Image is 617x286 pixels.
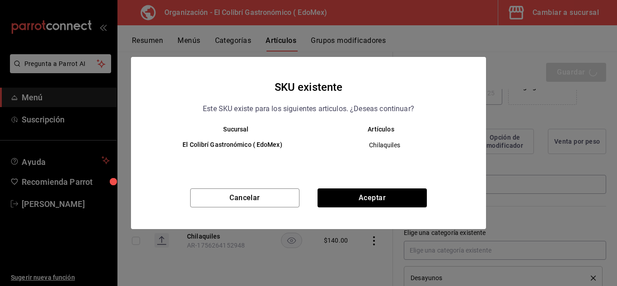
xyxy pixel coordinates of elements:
span: Chilaquiles [316,141,453,150]
th: Artículos [308,126,468,133]
h6: El Colibrí Gastronómico ( EdoMex) [164,140,301,150]
p: Este SKU existe para los siguientes articulos. ¿Deseas continuar? [203,103,414,115]
h4: SKU existente [275,79,343,96]
th: Sucursal [149,126,308,133]
button: Aceptar [318,188,427,207]
button: Cancelar [190,188,299,207]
